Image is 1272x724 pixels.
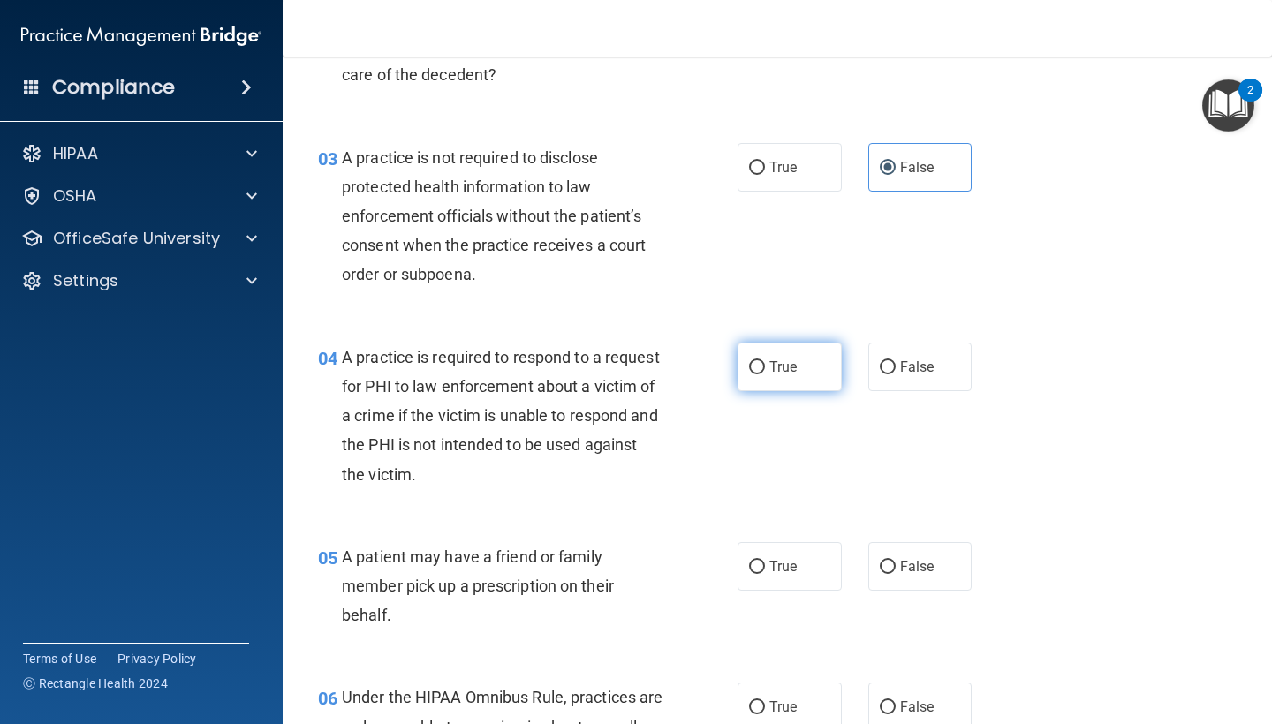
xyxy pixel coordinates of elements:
a: OfficeSafe University [21,228,257,249]
input: False [880,361,896,374]
span: False [900,159,935,176]
span: False [900,358,935,375]
span: True [769,698,797,715]
p: OfficeSafe University [53,228,220,249]
span: A patient may have a friend or family member pick up a prescription on their behalf. [342,547,614,624]
input: False [880,701,896,714]
button: Open Resource Center, 2 new notifications [1202,79,1254,132]
span: 04 [318,348,337,369]
span: True [769,358,797,375]
a: HIPAA [21,143,257,164]
p: HIPAA [53,143,98,164]
a: Settings [21,270,257,291]
iframe: Drift Widget Chat Controller [1184,602,1251,669]
p: Settings [53,270,118,291]
span: False [900,558,935,575]
p: OSHA [53,185,97,207]
input: True [749,361,765,374]
input: True [749,561,765,574]
h4: Compliance [52,75,175,100]
span: Ⓒ Rectangle Health 2024 [23,675,168,692]
span: 05 [318,547,337,569]
a: OSHA [21,185,257,207]
span: A practice is not required to disclose protected health information to law enforcement officials ... [342,148,646,284]
span: True [769,159,797,176]
span: True [769,558,797,575]
input: True [749,162,765,175]
a: Terms of Use [23,650,96,667]
span: 06 [318,688,337,709]
input: True [749,701,765,714]
span: False [900,698,935,715]
input: False [880,561,896,574]
img: PMB logo [21,19,261,54]
div: 2 [1247,90,1253,113]
a: Privacy Policy [117,650,197,667]
span: 03 [318,148,337,170]
input: False [880,162,896,175]
span: A practice is required to respond to a request for PHI to law enforcement about a victim of a cri... [342,348,660,484]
